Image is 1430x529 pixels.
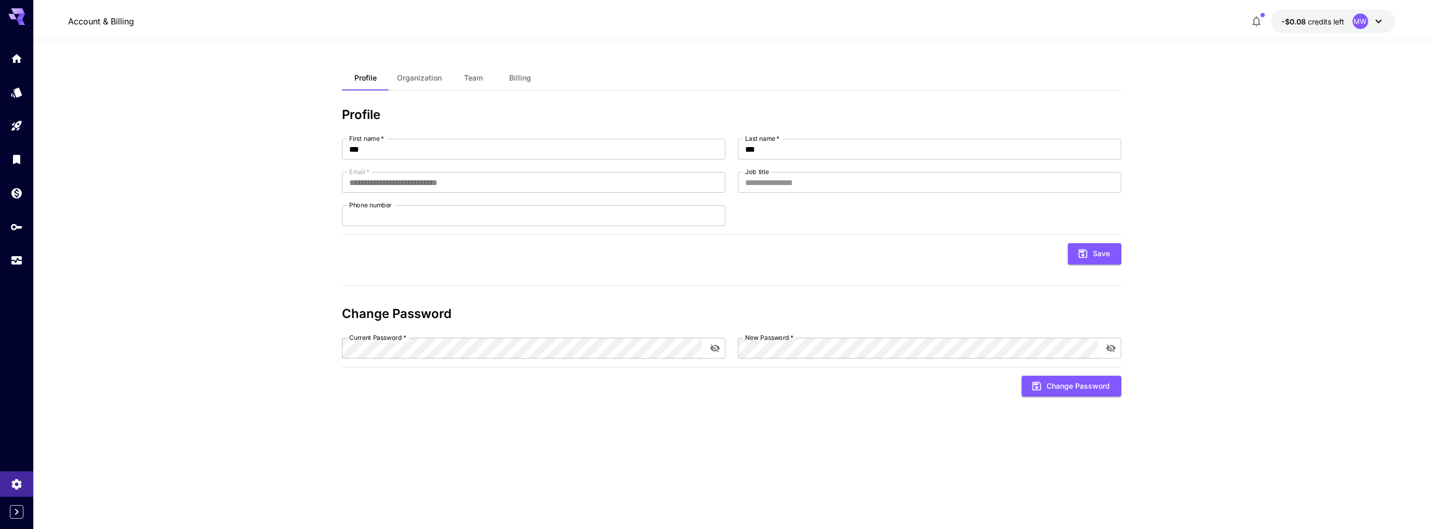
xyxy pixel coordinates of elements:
[68,15,134,28] nav: breadcrumb
[10,505,23,519] button: Expand sidebar
[349,201,392,209] label: Phone number
[10,86,23,99] div: Models
[1102,339,1120,358] button: toggle password visibility
[745,167,769,176] label: Job title
[1022,376,1121,397] button: Change Password
[1308,17,1344,26] span: credits left
[342,307,1121,321] h3: Change Password
[10,478,23,491] div: Settings
[10,187,23,200] div: Wallet
[10,254,23,267] div: Usage
[342,108,1121,122] h3: Profile
[1068,243,1121,264] button: Save
[1353,14,1368,29] div: MW
[1281,17,1308,26] span: -$0.08
[349,167,369,176] label: Email
[745,134,779,143] label: Last name
[706,339,724,358] button: toggle password visibility
[1271,9,1395,33] button: -$0.0764MW
[349,333,406,342] label: Current Password
[68,15,134,28] a: Account & Billing
[354,73,377,83] span: Profile
[10,220,23,233] div: API Keys
[10,153,23,166] div: Library
[745,333,793,342] label: New Password
[1281,16,1344,27] div: -$0.0764
[397,73,442,83] span: Organization
[10,52,23,65] div: Home
[10,120,23,133] div: Playground
[464,73,483,83] span: Team
[349,134,384,143] label: First name
[509,73,531,83] span: Billing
